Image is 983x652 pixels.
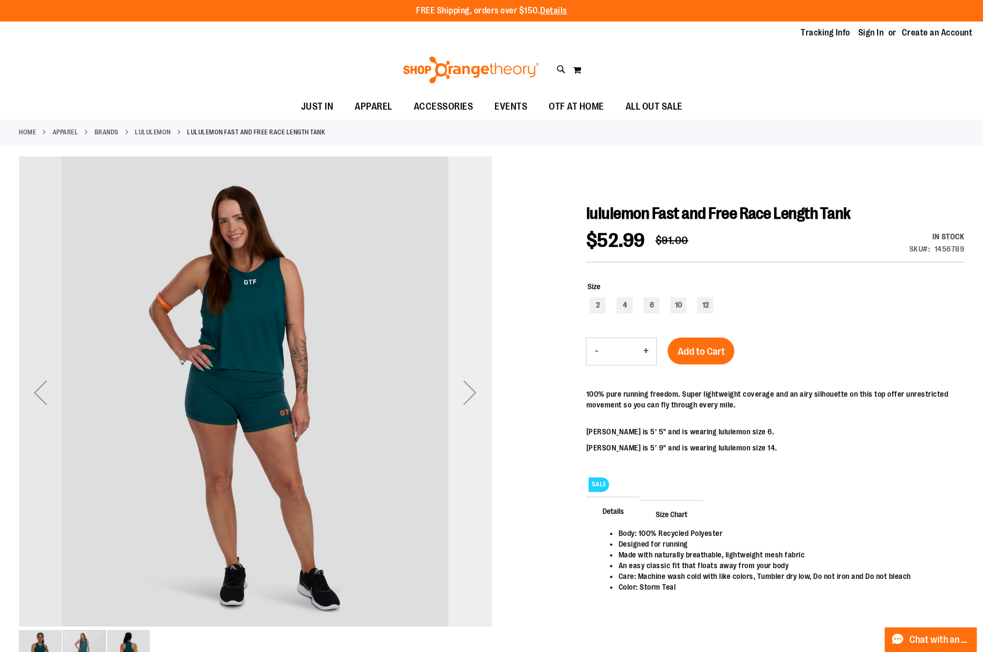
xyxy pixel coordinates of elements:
[909,231,965,242] div: Availability
[187,127,325,137] strong: lululemon Fast and Free Race Length Tank
[858,27,884,39] a: Sign In
[618,560,953,571] li: An easy classic fit that floats away from your body
[670,297,686,313] div: 10
[909,245,930,253] strong: SKU
[19,156,491,629] div: Front view of 2024 August lululemon Fast and Free Race Length Tank
[416,5,567,17] p: FREE Shipping, orders over $150.
[618,528,953,539] li: Body: 100% Recycled Polyester
[586,426,964,437] p: [PERSON_NAME] is 5' 5" and is wearing lululemon size 6.
[902,27,973,39] a: Create an Account
[414,95,473,119] span: ACCESSORIES
[616,297,633,313] div: 4
[885,627,977,652] button: Chat with an Expert
[697,297,713,313] div: 12
[19,154,491,626] img: Front view of 2024 August lululemon Fast and Free Race Length Tank
[401,56,541,83] img: Shop Orangetheory
[586,497,640,525] span: Details
[801,27,850,39] a: Tracking Info
[586,230,644,252] span: $52.99
[618,582,953,592] li: Color: Storm Teal
[448,156,491,629] div: Next
[586,442,964,453] p: [PERSON_NAME] is 5' 9" and is wearing lululemon size 14.
[618,571,953,582] li: Care: Machine wash cold with like colors, Tumbler dry low, Do not iron and Do not bleach
[301,95,334,119] span: JUST IN
[635,338,656,365] button: Increase product quantity
[589,477,609,492] span: SALE
[53,127,78,137] a: APPAREL
[626,95,683,119] span: ALL OUT SALE
[586,204,850,223] span: lululemon Fast and Free Race Length Tank
[668,338,734,364] button: Add to Cart
[909,231,965,242] div: In stock
[618,549,953,560] li: Made with naturally breathable, lightweight mesh fabric
[618,539,953,549] li: Designed for running
[540,6,567,16] a: Details
[355,95,392,119] span: APPAREL
[590,297,606,313] div: 2
[586,338,606,365] button: Decrease product quantity
[639,500,703,528] span: Size Chart
[19,127,36,137] a: Home
[606,339,635,364] input: Product quantity
[95,127,119,137] a: BRANDS
[587,282,600,291] span: Size
[909,635,970,645] span: Chat with an Expert
[19,156,62,629] div: Previous
[677,346,724,357] span: Add to Cart
[549,95,604,119] span: OTF AT HOME
[135,127,171,137] a: lululemon
[655,234,688,247] span: $91.00
[935,243,965,254] div: 1456789
[586,389,964,410] p: 100% pure running freedom. Super lightweight coverage and an airy silhouette on this top offer un...
[643,297,659,313] div: 6
[494,95,527,119] span: EVENTS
